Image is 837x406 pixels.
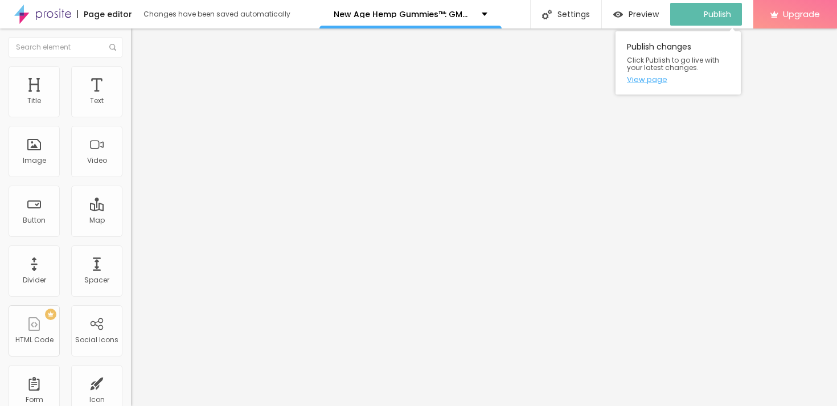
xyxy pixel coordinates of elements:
p: New Age Hemp Gummies™: GMO-Free, Lab-Tested, and 100% Natural [334,10,473,18]
div: Title [27,97,41,105]
div: Map [89,216,105,224]
iframe: Editor [131,28,837,406]
a: View page [627,76,729,83]
img: Icone [109,44,116,51]
div: Icon [89,396,105,404]
div: Form [26,396,43,404]
img: Icone [542,10,552,19]
div: HTML Code [15,336,54,344]
div: Changes have been saved automatically [143,11,290,18]
div: Spacer [84,276,109,284]
span: Click Publish to go live with your latest changes. [627,56,729,71]
div: Image [23,157,46,165]
div: Publish changes [616,31,741,95]
div: Divider [23,276,46,284]
input: Search element [9,37,122,58]
div: Button [23,216,46,224]
button: Publish [670,3,742,26]
span: Publish [704,10,731,19]
div: Video [87,157,107,165]
div: Page editor [77,10,132,18]
div: Social Icons [75,336,118,344]
span: Preview [629,10,659,19]
img: view-1.svg [613,10,623,19]
span: Upgrade [783,9,820,19]
div: Text [90,97,104,105]
button: Preview [602,3,670,26]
